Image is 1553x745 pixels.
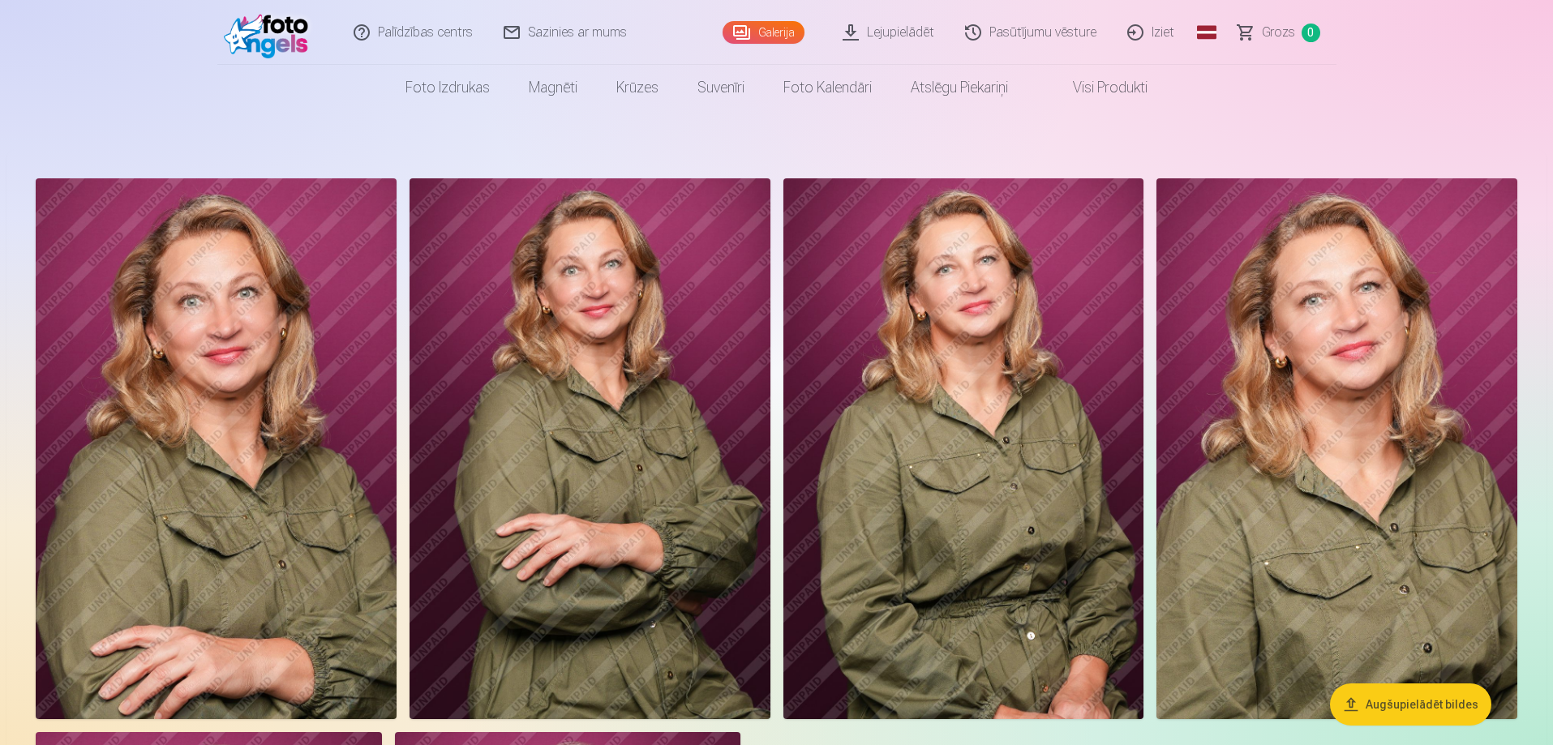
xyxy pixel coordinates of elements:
a: Foto izdrukas [386,65,509,110]
a: Magnēti [509,65,597,110]
a: Krūzes [597,65,678,110]
a: Visi produkti [1027,65,1167,110]
a: Suvenīri [678,65,764,110]
img: /fa1 [224,6,317,58]
a: Atslēgu piekariņi [891,65,1027,110]
button: Augšupielādēt bildes [1330,683,1491,726]
a: Foto kalendāri [764,65,891,110]
span: 0 [1302,24,1320,42]
a: Galerija [723,21,804,44]
span: Grozs [1262,23,1295,42]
